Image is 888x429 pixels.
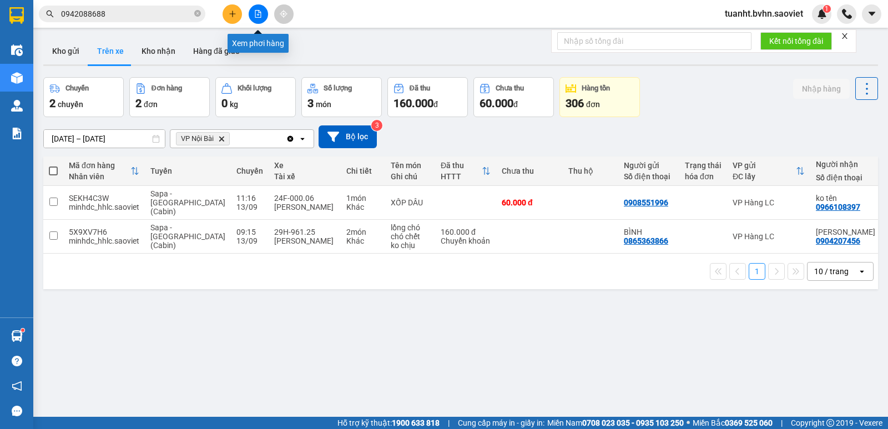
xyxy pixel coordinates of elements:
span: copyright [826,419,834,427]
div: ko tên [816,194,875,203]
div: Chi tiết [346,166,380,175]
sup: 1 [21,329,24,332]
div: 5X9XV7H6 [69,228,139,236]
button: Khối lượng0kg [215,77,296,117]
div: Mã đơn hàng [69,161,130,170]
div: 0966108397 [816,203,860,211]
img: warehouse-icon [11,44,23,56]
span: Miền Nam [547,417,684,429]
span: Kết nối tổng đài [769,35,823,47]
span: kg [230,100,238,109]
button: Chưa thu60.000đ [473,77,554,117]
div: VP Hàng LC [733,198,805,207]
div: 60.000 đ [502,198,557,207]
span: VP Nội Bài, close by backspace [176,132,230,145]
div: 24F-000.06 [274,194,335,203]
button: file-add [249,4,268,24]
div: Số điện thoại [624,172,674,181]
th: Toggle SortBy [727,157,810,186]
div: HTTT [441,172,482,181]
div: VP Hàng LC [733,232,805,241]
span: 160.000 [393,97,433,110]
button: Bộ lọc [319,125,377,148]
span: close-circle [194,9,201,19]
div: 11:16 [236,194,263,203]
div: lồng chó [391,223,430,232]
div: Chưa thu [502,166,557,175]
input: Select a date range. [44,130,165,148]
span: plus [229,10,236,18]
span: notification [12,381,22,391]
div: [PERSON_NAME] [274,203,335,211]
input: Selected VP Nội Bài. [232,133,233,144]
div: 2 món [346,228,380,236]
div: 160.000 đ [441,228,491,236]
span: file-add [254,10,262,18]
input: Tìm tên, số ĐT hoặc mã đơn [61,8,192,20]
span: đ [433,100,438,109]
span: 306 [566,97,584,110]
button: 1 [749,263,765,280]
button: Chuyến2chuyến [43,77,124,117]
span: Sapa - [GEOGRAPHIC_DATA] (Cabin) [150,189,225,216]
button: Kết nối tổng đài [760,32,832,50]
div: Xem phơi hàng [228,34,289,53]
span: search [46,10,54,18]
div: 09:15 [236,228,263,236]
div: Tài xế [274,172,335,181]
sup: 3 [371,120,382,131]
div: ĐC lấy [733,172,796,181]
span: question-circle [12,356,22,366]
span: 1 [825,5,829,13]
img: warehouse-icon [11,72,23,84]
span: | [448,417,450,429]
span: Sapa - [GEOGRAPHIC_DATA] (Cabin) [150,223,225,250]
strong: 0708 023 035 - 0935 103 250 [582,418,684,427]
div: Số điện thoại [816,173,875,182]
div: VP gửi [733,161,796,170]
button: aim [274,4,294,24]
button: caret-down [862,4,881,24]
div: Ghi chú [391,172,430,181]
div: 10 / trang [814,266,849,277]
div: Người nhận [816,160,875,169]
div: SEKH4C3W [69,194,139,203]
sup: 1 [823,5,831,13]
span: close [841,32,849,40]
div: Khác [346,236,380,245]
span: Miền Bắc [693,417,773,429]
div: Chưa thu [496,84,524,92]
span: VP Nội Bài [181,134,214,143]
strong: 0369 525 060 [725,418,773,427]
div: Tuyến [150,166,225,175]
svg: open [298,134,307,143]
svg: open [857,267,866,276]
div: 13/09 [236,236,263,245]
div: 13/09 [236,203,263,211]
div: Số lượng [324,84,352,92]
div: minhdc_hhlc.saoviet [69,203,139,211]
div: 0865363866 [624,236,668,245]
div: 0908551996 [624,198,668,207]
span: Hỗ trợ kỹ thuật: [337,417,440,429]
div: Đơn hàng [152,84,182,92]
button: Hàng đã giao [184,38,249,64]
div: hóa đơn [685,172,722,181]
span: 60.000 [480,97,513,110]
div: Nhân viên [69,172,130,181]
div: BÌNH [624,228,674,236]
img: solution-icon [11,128,23,139]
span: caret-down [867,9,877,19]
span: close-circle [194,10,201,17]
th: Toggle SortBy [63,157,145,186]
svg: Clear all [286,134,295,143]
span: ⚪️ [687,421,690,425]
div: [PERSON_NAME] [274,236,335,245]
div: 1 món [346,194,380,203]
div: Hàng tồn [582,84,610,92]
button: Kho gửi [43,38,88,64]
button: Đơn hàng2đơn [129,77,210,117]
img: phone-icon [842,9,852,19]
div: Anh Quý [816,228,875,236]
div: Chuyến [236,166,263,175]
